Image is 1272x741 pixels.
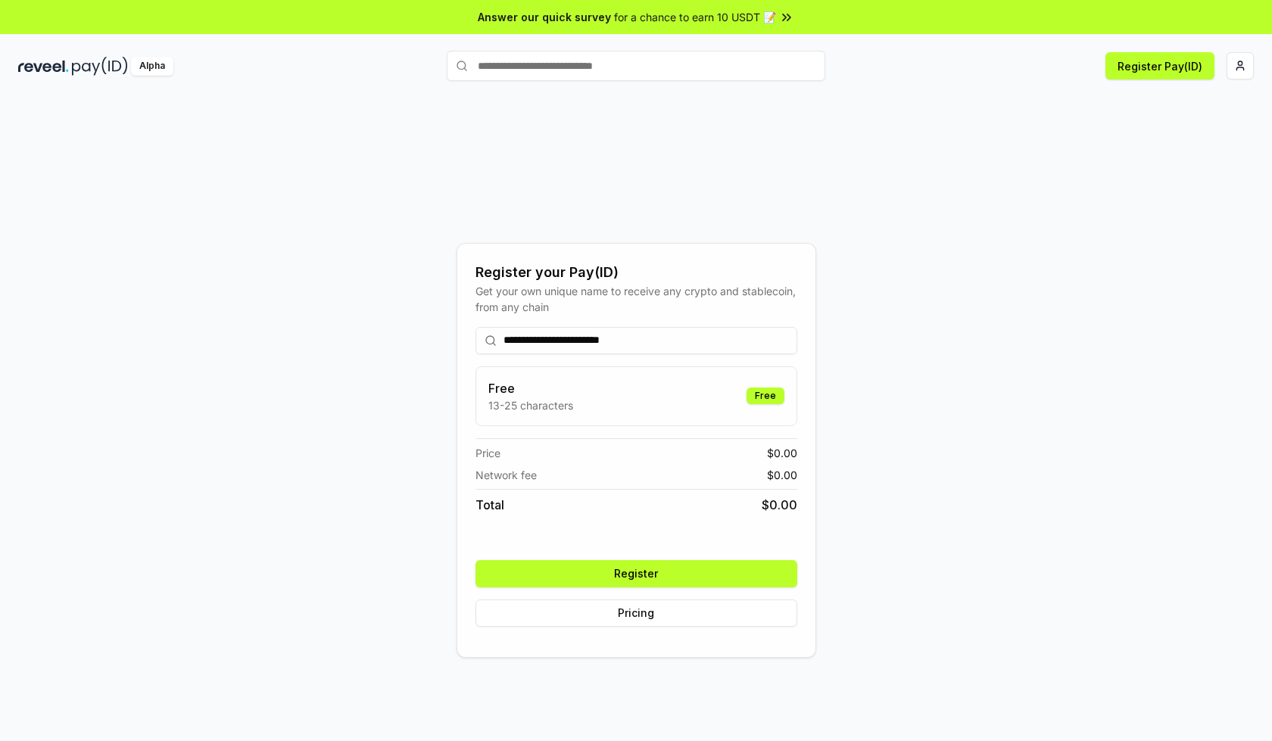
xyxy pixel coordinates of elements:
button: Register [475,560,797,587]
div: Alpha [131,57,173,76]
div: Register your Pay(ID) [475,262,797,283]
div: Free [747,388,784,404]
button: Pricing [475,599,797,627]
span: for a chance to earn 10 USDT 📝 [614,9,776,25]
h3: Free [488,379,573,397]
span: Answer our quick survey [478,9,611,25]
span: Network fee [475,467,537,483]
img: reveel_dark [18,57,69,76]
span: Total [475,496,504,514]
span: Price [475,445,500,461]
span: $ 0.00 [767,467,797,483]
img: pay_id [72,57,128,76]
span: $ 0.00 [762,496,797,514]
button: Register Pay(ID) [1105,52,1214,79]
span: $ 0.00 [767,445,797,461]
div: Get your own unique name to receive any crypto and stablecoin, from any chain [475,283,797,315]
p: 13-25 characters [488,397,573,413]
